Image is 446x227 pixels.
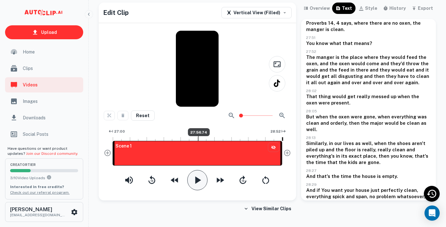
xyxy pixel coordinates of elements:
span: the [339,160,347,165]
a: Clips [5,61,83,76]
p: 3 / 10 Video Uploads [10,175,78,181]
span: Home [23,48,79,55]
button: TikTok Preview [269,75,285,91]
span: Videos [23,81,79,88]
span: exact [349,153,362,159]
span: the [418,54,426,60]
span: that's [317,173,330,179]
span: And [306,187,315,193]
span: it [425,67,429,73]
a: Videos [5,77,83,92]
span: the [353,173,361,179]
span: up [319,147,325,152]
span: up [391,94,396,99]
span: everything [306,194,331,199]
span: empty. [382,173,398,179]
span: spick [332,194,345,199]
span: your [344,187,354,193]
span: would [332,94,346,99]
span: would [306,73,320,79]
span: and [342,80,350,85]
span: creator Tier [10,163,78,167]
span: gone, [363,114,376,119]
div: Open Intercom Messenger [424,205,440,221]
a: Join our Discord community. [26,151,78,156]
span: out [318,80,326,85]
span: come [366,61,379,66]
button: export [409,3,436,14]
span: gone. [368,160,381,165]
span: all [311,80,317,85]
span: it [306,80,310,85]
span: And [306,173,315,179]
span: Social Posts [23,131,79,138]
span: manger [306,27,324,32]
span: is [336,54,339,60]
button: Choose the default mode in which all your clips are displayed and formatted [221,7,292,18]
p: 28:05 [306,109,431,114]
span: were [351,114,362,119]
span: the [341,54,349,60]
span: its [341,153,347,159]
img: tiktok-logo.svg [273,79,282,88]
div: style [365,4,377,12]
span: where [364,54,378,60]
span: all [331,73,337,79]
span: manger [316,54,334,60]
svg: You can upload 10 videos per month on the creator tier. Upgrade to upload more. [46,175,52,180]
span: Downloads [23,114,79,121]
span: day [335,200,343,205]
span: messed [371,94,389,99]
span: would [385,120,399,126]
span: and [320,61,328,66]
span: Images [23,98,79,105]
span: for [344,200,351,205]
span: everything [391,114,416,119]
h6: [PERSON_NAME] [10,207,67,212]
span: there [356,67,369,73]
span: You [321,187,330,193]
span: disgusting [338,73,363,79]
span: the [411,94,419,99]
span: know [316,41,328,46]
span: piled [306,147,318,152]
span: means? [354,41,372,46]
p: 28:13 [306,135,431,140]
span: when [316,114,328,119]
span: that [343,41,353,46]
div: export [418,4,433,12]
span: they [380,67,390,73]
span: and [364,73,373,79]
span: feed [338,67,349,73]
span: when [398,94,410,99]
span: the [306,160,314,165]
span: are [359,160,366,165]
span: present. [331,100,350,105]
button: style [356,3,381,14]
span: The [306,54,315,60]
span: time [341,173,351,179]
button: history [381,3,409,14]
span: major [370,120,383,126]
span: But [306,114,314,119]
span: lives [343,141,354,146]
span: just [371,187,380,193]
span: where [354,20,368,26]
p: [EMAIL_ADDRESS][DOMAIN_NAME] [10,212,67,218]
span: over [394,80,404,85]
span: 28:52 [270,129,281,134]
span: really, [362,147,376,152]
span: then [379,153,389,159]
span: that. [353,200,364,205]
a: Home [5,44,83,60]
span: problem [376,194,396,199]
span: in [329,141,333,146]
span: well. [306,127,317,132]
span: are [383,20,391,26]
span: as [421,120,426,126]
span: the [336,147,344,152]
span: there'll [306,200,323,205]
span: is [377,173,381,179]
